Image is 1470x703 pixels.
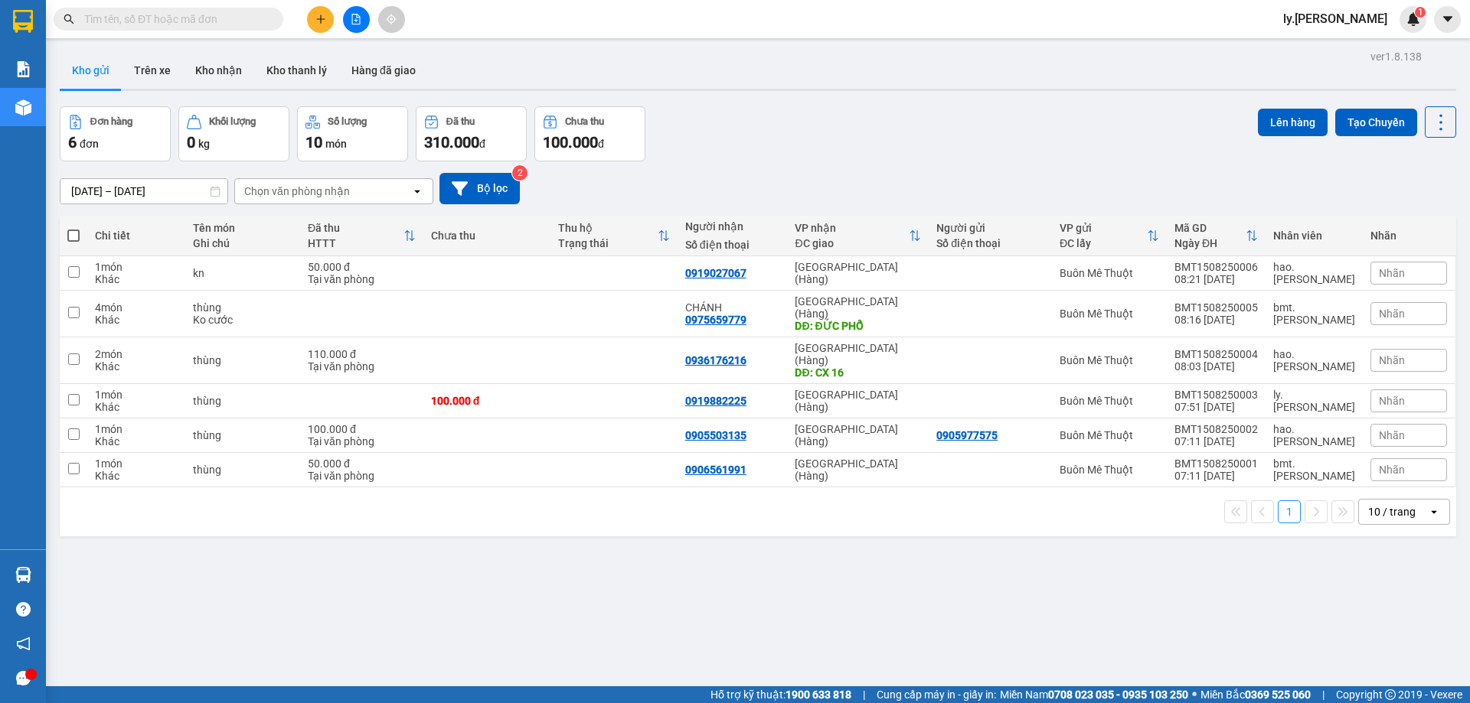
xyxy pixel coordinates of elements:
div: DĐ: CX 16 [795,366,921,379]
button: Số lượng10món [297,106,408,161]
span: search [64,14,74,24]
div: Nhãn [1370,229,1447,242]
button: Bộ lọc [439,173,520,204]
div: thùng [193,395,292,407]
span: 10 [305,133,322,151]
button: Đơn hàng6đơn [60,106,171,161]
div: DĐ: ĐỨC PHỔ [795,320,921,332]
span: Hỗ trợ kỹ thuật: [710,686,851,703]
div: Ngày ĐH [1174,237,1246,249]
div: Buôn Mê Thuột [1060,354,1159,366]
span: Nhãn [1379,267,1405,279]
span: notification [16,636,31,651]
span: Miền Bắc [1200,686,1311,703]
div: Chi tiết [95,229,178,242]
div: Buôn Mê Thuột [1060,308,1159,320]
div: Đã thu [446,116,475,127]
div: [GEOGRAPHIC_DATA] (Hàng) [795,423,921,448]
svg: open [1428,506,1440,518]
div: [GEOGRAPHIC_DATA] (Hàng) [795,389,921,413]
img: icon-new-feature [1406,12,1420,26]
span: đơn [80,138,99,150]
div: Mã GD [1174,222,1246,234]
span: Nhãn [1379,464,1405,476]
span: 0 [187,133,195,151]
img: solution-icon [15,61,31,77]
div: [GEOGRAPHIC_DATA] (Hàng) [795,295,921,320]
div: ly.thaison [1273,389,1355,413]
div: Đã thu [308,222,403,234]
span: 310.000 [424,133,479,151]
div: 0905977575 [936,429,998,441]
span: plus [315,14,326,24]
div: Tại văn phòng [308,273,416,285]
div: 50.000 đ [308,261,416,273]
div: Buôn Mê Thuột [1060,429,1159,441]
button: Kho nhận [183,52,254,89]
div: Số điện thoại [685,239,780,251]
span: đ [479,138,485,150]
button: Khối lượng0kg [178,106,289,161]
div: thùng [193,301,292,314]
div: 0906561991 [685,464,746,476]
div: 4 món [95,301,178,314]
span: | [1322,686,1325,703]
div: 08:21 [DATE] [1174,273,1258,285]
div: 110.000 đ [308,348,416,360]
div: HTTT [308,237,403,249]
span: copyright [1385,689,1396,700]
div: VP nhận [795,222,909,234]
strong: 0369 525 060 [1245,688,1311,701]
th: Toggle SortBy [787,216,929,256]
button: Đã thu310.000đ [416,106,527,161]
div: BMT1508250004 [1174,348,1258,360]
button: plus [307,6,334,33]
span: Nhãn [1379,354,1405,366]
div: Khác [95,360,178,373]
strong: 1900 633 818 [786,688,851,701]
div: Ko cước [193,314,292,326]
div: Khối lượng [209,116,256,127]
svg: open [411,185,423,197]
div: VP gửi [1060,222,1147,234]
div: thùng [193,354,292,366]
div: hao.thaison [1273,423,1355,448]
div: 07:11 [DATE] [1174,470,1258,482]
th: Toggle SortBy [300,216,423,256]
div: Khác [95,470,178,482]
strong: 0708 023 035 - 0935 103 250 [1048,688,1188,701]
div: 100.000 đ [308,423,416,435]
div: 0975659779 [685,314,746,326]
div: kn [193,267,292,279]
div: Khác [95,401,178,413]
img: warehouse-icon [15,567,31,583]
div: Buôn Mê Thuột [1060,267,1159,279]
div: 2 món [95,348,178,360]
span: message [16,671,31,685]
th: Toggle SortBy [1052,216,1167,256]
div: bmt.thaison [1273,301,1355,326]
div: BMT1508250006 [1174,261,1258,273]
div: Khác [95,435,178,448]
button: Tạo Chuyến [1335,109,1417,136]
span: Nhãn [1379,395,1405,407]
button: caret-down [1434,6,1461,33]
div: [GEOGRAPHIC_DATA] (Hàng) [795,261,921,285]
div: Số lượng [328,116,367,127]
div: Chưa thu [565,116,604,127]
div: ĐC lấy [1060,237,1147,249]
span: kg [198,138,210,150]
div: ver 1.8.138 [1370,48,1422,65]
div: Tại văn phòng [308,360,416,373]
div: Khác [95,273,178,285]
span: 100.000 [543,133,598,151]
button: file-add [343,6,370,33]
span: Miền Nam [1000,686,1188,703]
div: [GEOGRAPHIC_DATA] (Hàng) [795,457,921,482]
div: Tại văn phòng [308,435,416,448]
div: 0936176216 [685,354,746,366]
input: Select a date range. [60,179,227,203]
span: caret-down [1441,12,1455,26]
div: Trạng thái [558,237,658,249]
div: Ghi chú [193,237,292,249]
